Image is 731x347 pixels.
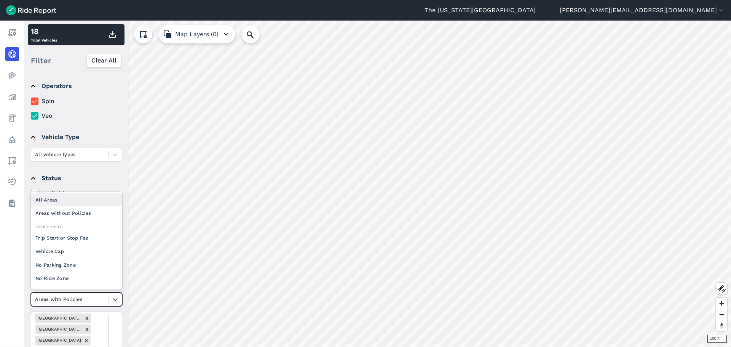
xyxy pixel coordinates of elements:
[31,75,121,97] summary: Operators
[5,133,19,146] a: Policy
[241,25,272,43] input: Search Location or Vehicles
[31,272,122,285] div: No Ride Zone
[31,26,57,37] div: 18
[91,56,117,65] span: Clear All
[83,325,91,334] div: Remove 12th Ave Parking Garage
[6,5,56,15] img: Ride Report
[425,6,536,15] a: The [US_STATE][GEOGRAPHIC_DATA]
[716,309,727,320] button: Zoom out
[86,54,121,67] button: Clear All
[31,193,122,206] div: All Areas
[28,49,124,72] div: Filter
[24,21,731,347] canvas: Map
[5,26,19,40] a: Report
[5,47,19,61] a: Realtime
[5,90,19,104] a: Analyze
[83,313,91,323] div: Remove 11th Ave Parking Garage
[31,231,122,245] div: Trip Start or Stop Fee
[716,320,727,331] button: Reset bearing to north
[716,298,727,309] button: Zoom in
[707,335,727,343] div: 100 ft
[31,26,57,44] div: Total Vehicles
[31,245,122,258] div: Vehicle Cap
[82,336,91,345] div: Remove 9th Ave East Parking Garage
[31,97,122,106] label: Spin
[5,175,19,189] a: Health
[5,154,19,168] a: Areas
[5,111,19,125] a: Fees
[31,111,122,120] label: Veo
[35,313,83,323] div: [GEOGRAPHIC_DATA] Garage
[31,206,122,220] div: Areas without Policies
[35,336,82,345] div: [GEOGRAPHIC_DATA]
[31,168,121,189] summary: Status
[31,189,122,198] label: available
[35,325,83,334] div: [GEOGRAPHIC_DATA] Garage
[31,126,121,148] summary: Vehicle Type
[560,6,725,15] button: [PERSON_NAME][EMAIL_ADDRESS][DOMAIN_NAME]
[5,69,19,82] a: Heatmaps
[31,223,122,230] div: Policy Types
[5,197,19,210] a: Datasets
[158,25,235,43] button: Map Layers (0)
[31,258,122,272] div: No Parking Zone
